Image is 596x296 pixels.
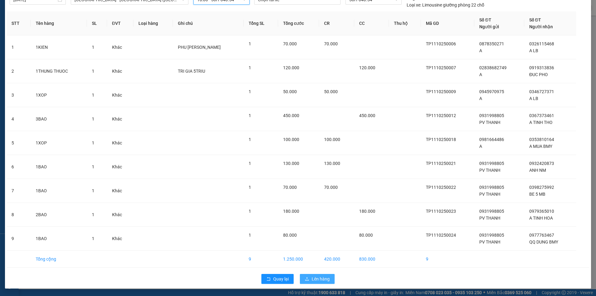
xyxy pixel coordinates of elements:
span: Quay lại [273,276,289,282]
span: TP1110250012 [426,113,456,118]
span: 1 [249,185,251,190]
span: 1 [249,233,251,238]
span: 0931998805 [479,161,504,166]
b: A MUA BMY [23,17,64,26]
span: 180.000 [283,209,299,214]
th: Thu hộ [389,11,421,35]
td: 9 [7,227,31,251]
span: 130.000 [283,161,299,166]
td: 3BAO [31,107,87,131]
span: 100.000 [324,137,340,142]
span: rollback [266,277,271,282]
span: 0919313836 [529,65,554,70]
span: 50.000 [283,89,297,94]
td: Khác [107,83,134,107]
span: 0346727371 [529,89,554,94]
span: A LB [529,96,538,101]
span: 0932420873 [529,161,554,166]
th: Tổng SL [244,11,278,35]
b: 0353.810.164 [2,37,50,45]
span: Loại xe: [407,2,421,8]
span: 1 [249,89,251,94]
td: 830.000 [354,251,389,268]
span: A [479,48,482,53]
span: ANH NM [529,168,546,173]
span: 0931998805 [479,113,504,118]
span: 80.000 [359,233,373,238]
button: rollbackQuay lại [261,274,294,284]
td: 9 [421,251,475,268]
span: 0398275992 [529,185,554,190]
th: STT [7,11,31,35]
span: 1 [92,45,94,50]
span: 0977763467 [529,233,554,238]
span: Số ĐT [529,17,541,22]
span: A TINH THO [529,120,553,125]
li: ĐT: [2,28,45,47]
td: 1BAO [31,155,87,179]
span: 0326115468 [529,41,554,46]
span: PV THANH [479,216,500,221]
span: A TINH HOA [529,216,553,221]
span: 70.000 [283,41,297,46]
span: 0353810164 [529,137,554,142]
span: 70.000 [283,185,297,190]
span: 0931998805 [479,209,504,214]
td: 4 [7,107,31,131]
span: 80.000 [283,233,297,238]
b: 100.000 [76,2,104,10]
span: 0979365010 [529,209,554,214]
td: 1KIEN [31,35,87,59]
th: SL [87,11,107,35]
span: A [479,72,482,77]
td: 5 [7,131,31,155]
span: 1 [249,209,251,214]
span: A LB [529,48,538,53]
span: TRI GIA 5TRIU [178,69,205,74]
td: Khác [107,59,134,83]
td: 7 [7,179,31,203]
span: Người nhận [529,24,553,29]
th: CR [319,11,354,35]
span: 1 [249,41,251,46]
span: 450.000 [283,113,299,118]
span: PHU [PERSON_NAME] [178,45,221,50]
span: 70.000 [324,41,338,46]
span: 0367373461 [529,113,554,118]
span: PV THANH [479,120,500,125]
span: TP1110250018 [426,137,456,142]
span: A [479,144,482,149]
button: uploadLên hàng [300,274,335,284]
span: 0931998805 [479,233,504,238]
span: 70.000 [324,185,338,190]
td: 1BAO [31,179,87,203]
span: TP1110250007 [426,65,456,70]
th: Ghi chú [173,11,243,35]
span: 02838682749 [479,65,507,70]
span: Số ĐT [479,17,491,22]
td: 6 [7,155,31,179]
span: ĐUC PHO [529,72,548,77]
th: Loại hàng [133,11,173,35]
span: 1 [92,69,94,74]
td: Tổng cộng [31,251,87,268]
span: 180.000 [359,209,375,214]
span: 120.000 [359,65,375,70]
th: CC [354,11,389,35]
span: TP1110250021 [426,161,456,166]
th: Tổng cước [278,11,319,35]
span: 130.000 [324,161,340,166]
span: QQ DUNG BMY [529,239,558,244]
li: Ng/nhận: [2,16,45,28]
span: A [479,96,482,101]
td: 8 [7,203,31,227]
td: Khác [107,107,134,131]
span: 1 [92,116,94,121]
span: 1 [92,188,94,193]
span: TP1110250009 [426,89,456,94]
td: 420.000 [319,251,354,268]
li: CR : [62,0,105,12]
span: 0878350271 [479,41,504,46]
span: 450.000 [359,113,375,118]
span: Người gửi [479,24,499,29]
